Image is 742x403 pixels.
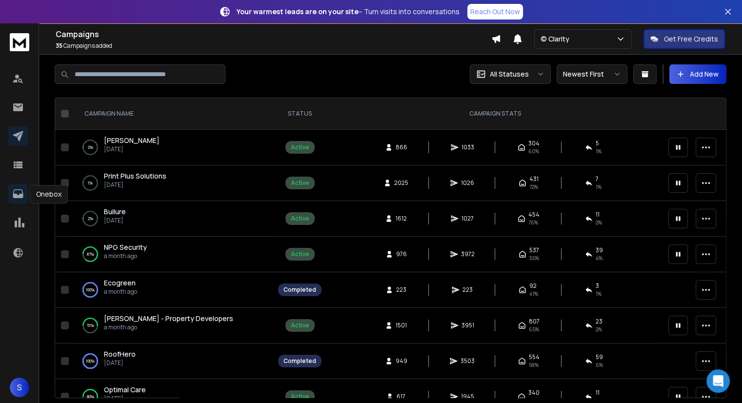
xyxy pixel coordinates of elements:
span: 3951 [461,322,474,329]
span: 1501 [396,322,407,329]
div: Onebox [30,185,68,203]
a: RoofHero [104,349,136,359]
p: 87 % [87,249,94,259]
div: Active [291,393,309,401]
span: 807 [529,318,540,325]
span: RoofHero [104,349,136,359]
span: 65 % [529,325,539,333]
a: Ecogreen [104,278,136,288]
span: 1 % [596,183,602,191]
span: 340 [528,389,540,397]
span: 223 [396,286,406,294]
p: 2 % [88,214,93,223]
p: [DATE] [104,359,136,367]
th: STATUS [272,98,327,130]
td: 100%Ecogreena month ago [73,272,272,308]
a: Print Plus Solutions [104,171,166,181]
p: 2 % [88,142,93,152]
p: © Clarity [541,34,573,44]
p: [DATE] [104,181,166,189]
span: 3972 [461,250,475,258]
span: 39 [596,246,603,254]
p: 100 % [86,356,95,366]
span: 72 % [529,183,538,191]
td: 100%RoofHero[DATE] [73,343,272,379]
span: 866 [396,143,407,151]
div: Active [291,250,309,258]
span: Ecogreen [104,278,136,287]
strong: Your warmest leads are on your site [237,7,359,16]
p: [DATE] [104,145,160,153]
td: 87%NPG Securitya month ago [73,237,272,272]
span: 2 % [596,219,602,226]
span: 76 % [528,219,538,226]
span: 2 % [596,325,602,333]
p: a month ago [104,288,137,296]
span: 2025 [394,179,408,187]
span: 55 % [529,254,539,262]
a: NPG Security [104,242,147,252]
p: 80 % [87,392,94,402]
p: [DATE] [104,217,126,224]
span: 1 % [596,290,602,298]
p: Reach Out Now [470,7,520,17]
p: 1 % [88,178,93,188]
button: S [10,378,29,397]
span: 23 [596,318,602,325]
span: 1945 [461,393,474,401]
a: Reach Out Now [467,4,523,20]
span: 3 [596,282,599,290]
span: 11 [596,211,600,219]
div: Active [291,179,309,187]
h1: Campaigns [56,28,491,40]
span: 35 [56,41,62,50]
td: 2%[PERSON_NAME][DATE] [73,130,272,165]
a: [PERSON_NAME] - Property Developers [104,314,233,323]
div: Active [291,215,309,222]
span: 7 [596,175,599,183]
button: Newest First [557,64,627,84]
span: 617 [397,393,406,401]
p: – Turn visits into conversations [237,7,460,17]
p: [DATE] [104,395,146,403]
span: 6 % [596,361,603,369]
button: Add New [669,64,726,84]
a: Builure [104,207,126,217]
a: Optimal Care [104,385,146,395]
span: 431 [529,175,539,183]
p: Get Free Credits [664,34,718,44]
span: 223 [462,286,473,294]
span: 976 [396,250,407,258]
div: Completed [283,286,316,294]
div: Active [291,322,309,329]
p: a month ago [104,252,147,260]
span: 537 [529,246,539,254]
button: Get Free Credits [643,29,725,49]
span: 58 % [529,361,539,369]
p: a month ago [104,323,233,331]
p: Campaigns added [56,42,491,50]
span: 41 % [529,290,538,298]
span: 554 [529,353,540,361]
span: 11 [596,389,600,397]
p: 51 % [87,321,94,330]
span: 92 [529,282,537,290]
div: Open Intercom Messenger [706,369,730,393]
td: 51%[PERSON_NAME] - Property Developersa month ago [73,308,272,343]
span: 454 [528,211,540,219]
div: Active [291,143,309,151]
span: 1612 [396,215,407,222]
span: 304 [528,140,540,147]
span: Print Plus Solutions [104,171,166,181]
th: CAMPAIGN STATS [327,98,662,130]
div: Completed [283,357,316,365]
span: 3503 [461,357,475,365]
span: 949 [396,357,407,365]
th: CAMPAIGN NAME [73,98,272,130]
a: [PERSON_NAME] [104,136,160,145]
